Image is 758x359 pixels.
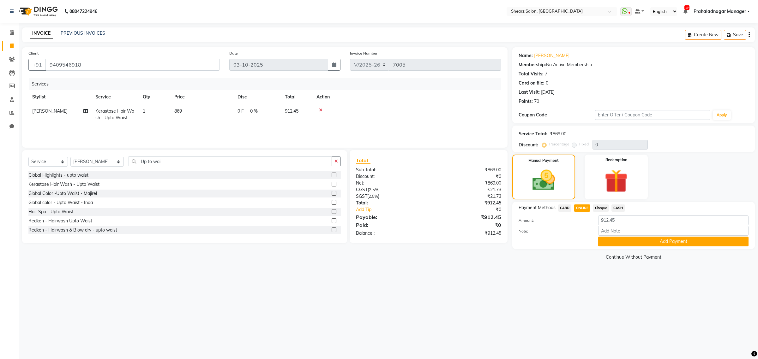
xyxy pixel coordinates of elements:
[69,3,97,20] b: 08047224946
[429,180,506,186] div: ₹869.00
[28,59,46,71] button: +91
[519,131,547,137] div: Service Total:
[519,71,544,77] div: Total Visits:
[356,157,370,164] span: Total
[369,194,378,199] span: 2.5%
[519,112,595,118] div: Coupon Code
[250,108,258,115] span: 0 %
[549,141,569,147] label: Percentage
[171,90,234,104] th: Price
[519,62,546,68] div: Membership:
[605,157,627,163] label: Redemption
[246,108,248,115] span: |
[514,254,754,261] a: Continue Without Payment
[519,204,556,211] span: Payment Methods
[238,108,244,115] span: 0 F
[351,180,429,186] div: Net:
[28,172,88,179] div: Global Highlights - upto waist
[351,230,429,237] div: Balance :
[685,30,721,40] button: Create New
[558,204,572,212] span: CARD
[694,8,746,15] span: Prahaladnagar Manager
[234,90,281,104] th: Disc
[129,156,332,166] input: Search or Scan
[229,50,238,56] label: Date
[514,218,594,223] label: Amount:
[28,90,92,104] th: Stylist
[351,193,429,200] div: ( )
[550,131,566,137] div: ₹869.00
[593,204,609,212] span: Cheque
[139,90,171,104] th: Qty
[534,52,569,59] a: [PERSON_NAME]
[595,110,710,120] input: Enter Offer / Coupon Code
[28,209,74,215] div: Hair Spa - Upto Waist
[28,190,97,197] div: Global Color -Upto Waist - Majirel
[30,28,53,39] a: INVOICE
[598,226,749,236] input: Add Note
[519,62,749,68] div: No Active Membership
[174,108,182,114] span: 869
[534,98,539,105] div: 70
[356,187,368,192] span: CGST
[351,186,429,193] div: ( )
[143,108,145,114] span: 1
[45,59,220,71] input: Search by Name/Mobile/Email/Code
[514,228,594,234] label: Note:
[545,71,547,77] div: 7
[574,204,590,212] span: ONLINE
[519,142,538,148] div: Discount:
[597,167,635,196] img: _gift.svg
[442,206,506,213] div: ₹0
[350,50,377,56] label: Invoice Number
[598,237,749,246] button: Add Payment
[313,90,501,104] th: Action
[351,206,441,213] a: Add Tip
[28,199,93,206] div: Global color - Upto Waist - Inoa
[429,173,506,180] div: ₹0
[713,110,731,120] button: Apply
[429,193,506,200] div: ₹21.73
[429,200,506,206] div: ₹912.45
[32,108,68,114] span: [PERSON_NAME]
[356,193,367,199] span: SGST
[684,5,689,10] span: 10
[92,90,139,104] th: Service
[519,80,544,86] div: Card on file:
[95,108,134,121] span: Kerastase Hair Wash - Upto Waist
[519,52,533,59] div: Name:
[29,78,506,90] div: Services
[683,9,687,14] a: 10
[724,30,746,40] button: Save
[541,89,555,96] div: [DATE]
[369,187,378,192] span: 2.5%
[546,80,548,86] div: 0
[28,227,117,233] div: Redken - Hairwash & Blow dry - upto waist
[281,90,313,104] th: Total
[351,221,429,229] div: Paid:
[429,213,506,221] div: ₹912.45
[285,108,298,114] span: 912.45
[579,141,589,147] label: Fixed
[519,89,540,96] div: Last Visit:
[28,218,92,224] div: Redken - Hairwash Upto Waist
[351,200,429,206] div: Total:
[351,213,429,221] div: Payable:
[28,50,39,56] label: Client
[351,173,429,180] div: Discount:
[528,158,559,163] label: Manual Payment
[598,215,749,225] input: Amount
[61,30,105,36] a: PREVIOUS INVOICES
[28,181,99,188] div: Kerastase Hair Wash - Upto Waist
[429,167,506,173] div: ₹869.00
[429,230,506,237] div: ₹912.45
[525,167,562,193] img: _cash.svg
[519,98,533,105] div: Points:
[611,204,625,212] span: CASH
[351,167,429,173] div: Sub Total:
[429,221,506,229] div: ₹0
[16,3,59,20] img: logo
[429,186,506,193] div: ₹21.73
